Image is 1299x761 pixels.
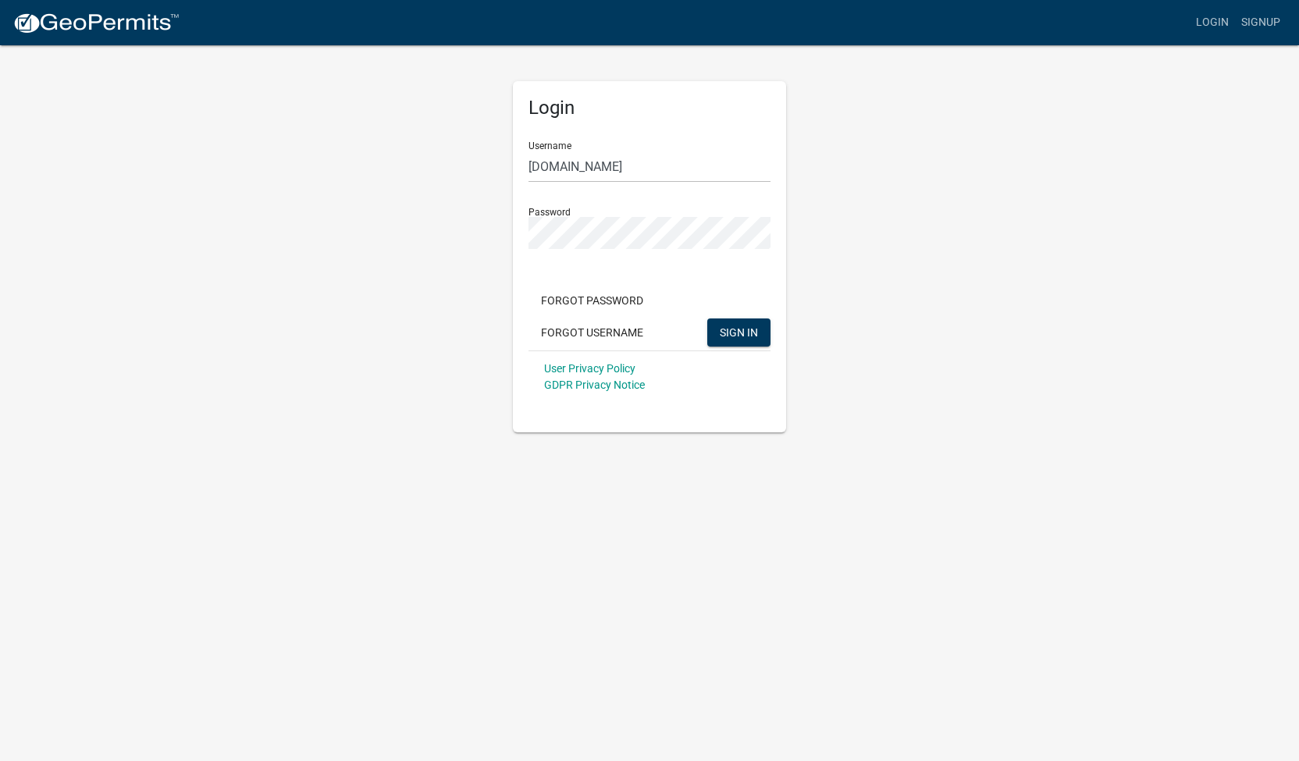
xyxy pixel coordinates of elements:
button: Forgot Password [528,286,656,315]
h5: Login [528,97,771,119]
a: Login [1190,8,1235,37]
button: SIGN IN [707,318,771,347]
a: User Privacy Policy [544,362,635,375]
button: Forgot Username [528,318,656,347]
a: Signup [1235,8,1287,37]
span: SIGN IN [720,325,758,338]
a: GDPR Privacy Notice [544,379,645,391]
